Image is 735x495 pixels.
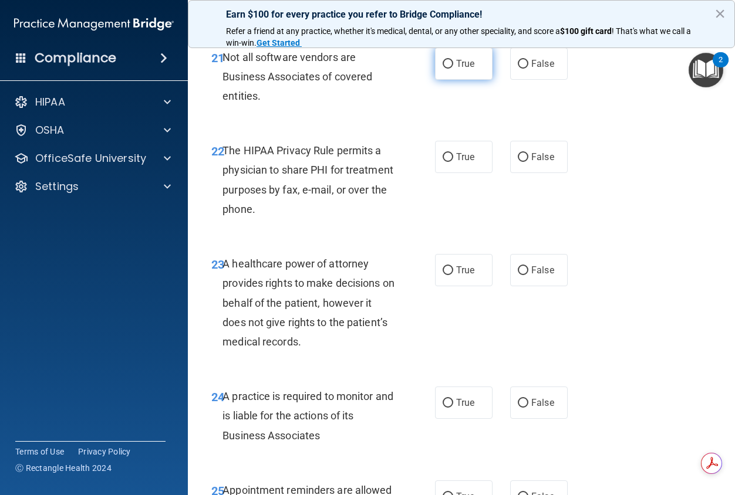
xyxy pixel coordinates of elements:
a: Terms of Use [15,446,64,457]
button: Close [714,4,726,23]
p: OfficeSafe University [35,151,146,165]
input: True [443,399,453,408]
span: 23 [211,257,224,272]
a: OSHA [14,123,171,137]
input: True [443,153,453,162]
span: The HIPAA Privacy Rule permits a physician to share PHI for treatment purposes by fax, e-mail, or... [222,144,393,215]
a: OfficeSafe University [14,151,171,165]
input: False [518,266,528,275]
input: False [518,399,528,408]
span: 21 [211,51,224,65]
strong: $100 gift card [560,26,612,36]
span: A practice is required to monitor and is liable for the actions of its Business Associates [222,390,393,441]
a: HIPAA [14,95,171,109]
span: Not all software vendors are Business Associates of covered entities. [222,51,372,102]
p: Earn $100 for every practice you refer to Bridge Compliance! [226,9,697,20]
div: 2 [719,60,723,75]
span: A healthcare power of attorney provides rights to make decisions on behalf of the patient, howeve... [222,257,395,348]
span: True [456,58,474,69]
img: PMB logo [14,12,174,36]
span: False [531,265,554,276]
span: True [456,265,474,276]
span: 22 [211,144,224,158]
p: OSHA [35,123,65,137]
span: False [531,58,554,69]
p: HIPAA [35,95,65,109]
a: Privacy Policy [78,446,131,457]
input: False [518,153,528,162]
input: True [443,266,453,275]
span: 24 [211,390,224,404]
span: False [531,151,554,162]
button: Open Resource Center, 2 new notifications [689,53,723,87]
span: False [531,397,554,408]
a: Get Started [257,38,302,48]
a: Settings [14,179,171,194]
span: Refer a friend at any practice, whether it's medical, dental, or any other speciality, and score a [226,26,560,36]
span: True [456,151,474,162]
p: Settings [35,179,79,194]
span: ! That's what we call a win-win. [226,26,693,48]
span: True [456,397,474,408]
input: True [443,60,453,69]
input: False [518,60,528,69]
span: Ⓒ Rectangle Health 2024 [15,462,112,474]
strong: Get Started [257,38,300,48]
h4: Compliance [35,50,116,66]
